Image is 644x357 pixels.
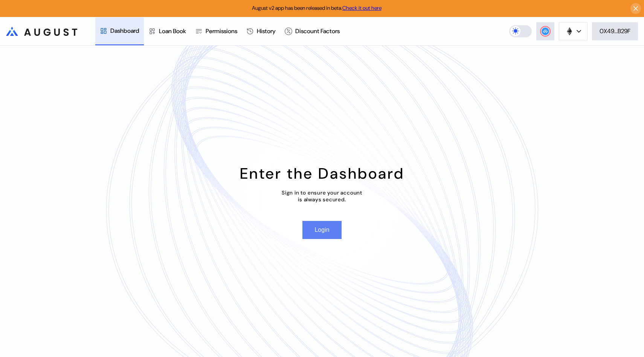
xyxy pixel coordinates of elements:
button: chain logo [559,22,588,40]
span: August v2 app has been released in beta. [252,5,382,11]
div: Dashboard [110,27,139,35]
a: Permissions [191,17,242,45]
div: 0X49...B29F [600,27,630,35]
a: Discount Factors [280,17,344,45]
a: Check it out here [342,5,382,11]
div: Loan Book [159,27,186,35]
button: 0X49...B29F [592,22,638,40]
a: History [242,17,280,45]
div: Enter the Dashboard [240,164,404,183]
div: History [257,27,276,35]
a: Loan Book [144,17,191,45]
div: Sign in to ensure your account is always secured. [282,189,362,203]
div: Permissions [206,27,237,35]
div: Discount Factors [295,27,340,35]
img: chain logo [565,27,574,35]
a: Dashboard [95,17,144,45]
button: Login [302,221,341,239]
